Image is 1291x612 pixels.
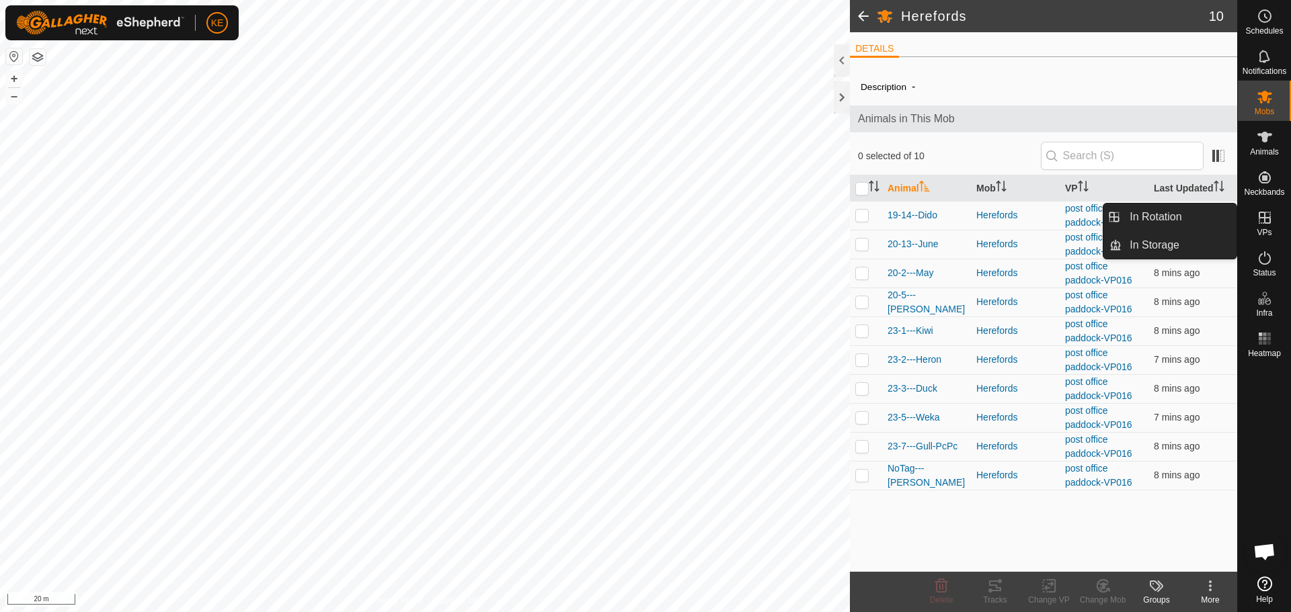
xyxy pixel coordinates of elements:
[1245,27,1283,35] span: Schedules
[976,324,1054,338] div: Herefords
[1255,107,1274,116] span: Mobs
[888,410,940,425] span: 23-5---Weka
[976,237,1054,251] div: Herefords
[372,595,422,607] a: Privacy Policy
[1078,183,1089,193] p-sorticon: Activate to sort
[1244,188,1284,196] span: Neckbands
[6,48,22,64] button: Reset Map
[1060,175,1148,202] th: VP
[882,175,971,202] th: Animal
[869,183,879,193] p-sorticon: Activate to sort
[1238,571,1291,609] a: Help
[888,439,957,453] span: 23-7---Gull-PcPc
[1065,434,1132,459] a: post office paddock-VP016
[906,75,921,97] span: -
[1183,594,1237,606] div: More
[888,382,937,396] span: 23-3---Duck
[438,595,478,607] a: Contact Us
[1103,204,1237,230] li: In Rotation
[1065,290,1132,314] a: post office paddock-VP016
[1248,349,1281,357] span: Heatmap
[888,462,966,490] span: NoTag---[PERSON_NAME]
[1253,269,1276,277] span: Status
[1022,594,1076,606] div: Change VP
[1065,405,1132,430] a: post office paddock-VP016
[1148,175,1237,202] th: Last Updated
[919,183,930,193] p-sorticon: Activate to sort
[1154,412,1200,423] span: 13 Sept 2025, 11:50 am
[6,88,22,104] button: –
[1065,318,1132,343] a: post office paddock-VP016
[1256,595,1273,603] span: Help
[888,237,939,251] span: 20-13--June
[1250,148,1279,156] span: Animals
[888,208,937,222] span: 19-14--Dido
[858,149,1041,163] span: 0 selected of 10
[1103,232,1237,259] li: In Storage
[1154,267,1200,278] span: 13 Sept 2025, 11:50 am
[1154,354,1200,365] span: 13 Sept 2025, 11:50 am
[976,266,1054,280] div: Herefords
[1257,228,1272,236] span: VPs
[1041,142,1204,170] input: Search (S)
[1065,232,1132,257] a: post office paddock-VP016
[971,175,1060,202] th: Mob
[1065,376,1132,401] a: post office paddock-VP016
[861,82,906,92] label: Description
[1065,463,1132,488] a: post office paddock-VP016
[976,439,1054,453] div: Herefords
[1122,232,1237,259] a: In Storage
[6,71,22,87] button: +
[976,353,1054,367] div: Herefords
[1130,237,1179,253] span: In Storage
[30,49,46,65] button: Map Layers
[1154,325,1200,336] span: 13 Sept 2025, 11:50 am
[888,266,933,280] span: 20-2---May
[976,468,1054,482] div: Herefords
[850,42,899,58] li: DETAILS
[1130,209,1181,225] span: In Rotation
[16,11,184,35] img: Gallagher Logo
[211,16,224,30] span: KE
[1256,309,1272,317] span: Infra
[1154,470,1200,480] span: 13 Sept 2025, 11:50 am
[1243,67,1286,75] span: Notifications
[1154,441,1200,451] span: 13 Sept 2025, 11:50 am
[1065,203,1132,228] a: post office paddock-VP016
[1154,296,1200,307] span: 13 Sept 2025, 11:50 am
[888,324,933,338] span: 23-1---Kiwi
[976,295,1054,309] div: Herefords
[888,288,966,316] span: 20-5---[PERSON_NAME]
[858,111,1229,127] span: Animals in This Mob
[1076,594,1130,606] div: Change Mob
[901,8,1209,24] h2: Herefords
[1130,594,1183,606] div: Groups
[976,410,1054,425] div: Herefords
[1122,204,1237,230] a: In Rotation
[1245,531,1285,572] div: Open chat
[1154,383,1200,394] span: 13 Sept 2025, 11:50 am
[976,382,1054,396] div: Herefords
[1209,6,1224,26] span: 10
[930,595,953,605] span: Delete
[1065,261,1132,286] a: post office paddock-VP016
[996,183,1007,193] p-sorticon: Activate to sort
[1065,347,1132,372] a: post office paddock-VP016
[968,594,1022,606] div: Tracks
[976,208,1054,222] div: Herefords
[1214,183,1224,193] p-sorticon: Activate to sort
[888,353,941,367] span: 23-2---Heron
